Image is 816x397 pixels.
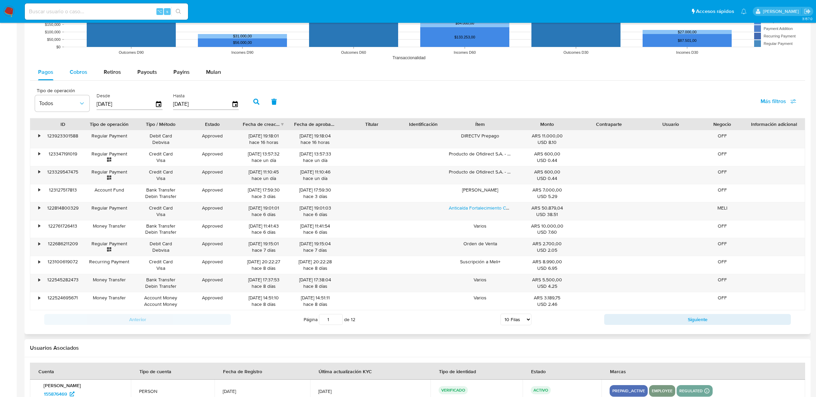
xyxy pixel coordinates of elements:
[696,8,734,15] span: Accesos rápidos
[166,8,168,15] span: s
[157,8,162,15] span: ⌥
[741,9,747,14] a: Notificaciones
[804,8,811,15] a: Salir
[171,7,185,16] button: search-icon
[30,345,805,351] h2: Usuarios Asociados
[802,16,813,21] span: 3.157.0
[763,8,801,15] p: eric.malcangi@mercadolibre.com
[25,7,188,16] input: Buscar usuario o caso...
